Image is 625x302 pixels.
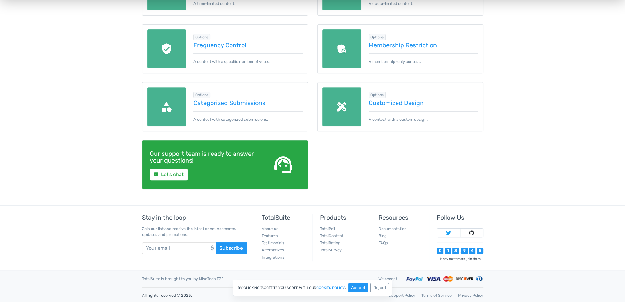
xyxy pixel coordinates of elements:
[437,248,443,254] div: 0
[437,257,483,261] div: Happy customers, join them!
[469,248,475,254] div: 4
[193,34,210,40] span: Browse all in Options
[193,92,210,98] span: Browse all in Options
[406,275,483,282] img: Accepted payment methods
[193,53,303,65] p: A contest with a specific number of votes.
[262,255,284,260] a: Integrations
[233,280,392,296] div: By clicking "Accept", you agree with our .
[378,214,425,221] h5: Resources
[137,276,374,282] div: TotalSuite is brought to you by MisqTech FZE.
[193,100,303,106] a: Categorized Submissions
[369,34,386,40] span: Browse all in Options
[320,241,341,245] a: TotalRating
[469,230,474,235] img: Follow TotalSuite on Github
[142,242,216,254] input: Your email
[348,283,368,292] button: Accept
[320,214,366,221] h5: Products
[316,286,345,290] a: cookies policy
[322,29,362,69] img: members-only.png.webp
[262,233,278,238] a: Features
[369,100,478,106] a: Customized Design
[369,92,386,98] span: Browse all in Options
[142,226,247,237] p: Join our list and receive the latest announcements, updates and promotions.
[150,169,188,180] a: smsLet's chat
[262,248,284,252] a: Alternatives
[369,111,478,122] p: A contest with a custom design.
[369,42,478,49] a: Membership Restriction
[378,226,407,231] a: Documentation
[477,248,483,254] div: 5
[320,226,335,231] a: TotalPoll
[452,248,459,254] div: 3
[193,42,303,49] a: Frequency Control
[272,154,294,176] span: support_agent
[437,214,483,221] h5: Follow Us
[446,230,451,235] img: Follow TotalSuite on Twitter
[262,214,308,221] h5: TotalSuite
[378,233,387,238] a: Blog
[461,248,468,254] div: 9
[459,250,461,254] div: ,
[262,226,279,231] a: About us
[320,248,342,252] a: TotalSurvey
[374,276,402,282] div: We accept
[369,53,478,65] p: A membership-only contest.
[150,150,257,164] h4: Our support team is ready to answer your questions!
[322,87,362,126] img: custom-design.png.webp
[445,248,451,254] div: 1
[142,214,247,221] h5: Stay in the loop
[216,242,247,254] button: Subscribe
[147,87,186,126] img: categories.png.webp
[320,233,343,238] a: TotalContest
[193,111,303,122] p: A contest with categorized submissions.
[370,283,389,292] button: Reject
[378,241,388,245] a: FAQs
[262,241,284,245] a: Testimonials
[154,172,159,177] small: sms
[147,29,186,69] img: recaptcha.png.webp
